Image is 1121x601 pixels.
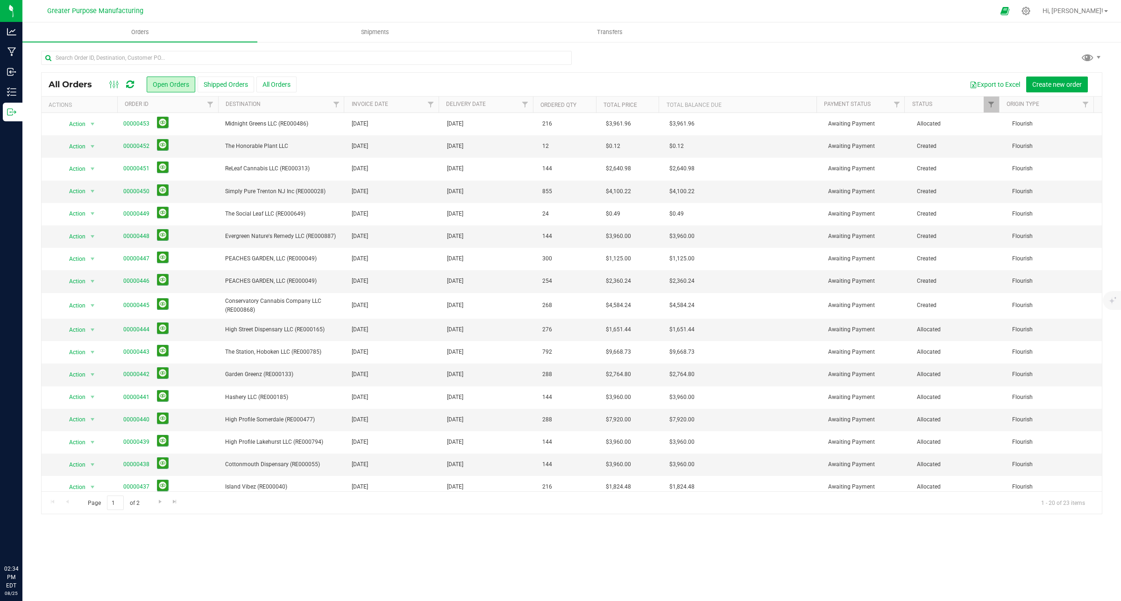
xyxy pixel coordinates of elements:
[352,393,368,402] span: [DATE]
[86,391,98,404] span: select
[917,415,1001,424] span: Allocated
[542,370,552,379] span: 288
[86,368,98,381] span: select
[1043,7,1103,14] span: Hi, [PERSON_NAME]!
[61,346,86,359] span: Action
[542,142,549,151] span: 12
[542,119,552,128] span: 216
[7,47,16,56] inline-svg: Manufacturing
[61,118,86,131] span: Action
[225,348,341,356] span: The Station, Hoboken LLC (RE000785)
[86,118,98,131] span: select
[669,415,695,424] span: $7,920.00
[1012,119,1096,128] span: Flourish
[542,164,552,173] span: 144
[828,254,906,263] span: Awaiting Payment
[669,232,695,241] span: $3,960.00
[61,436,86,449] span: Action
[828,187,906,196] span: Awaiting Payment
[1078,97,1093,112] a: Filter
[606,277,631,286] span: $2,360.24
[606,142,620,151] span: $0.12
[669,438,695,447] span: $3,960.00
[584,28,635,36] span: Transfers
[423,97,438,112] a: Filter
[447,301,463,310] span: [DATE]
[828,370,906,379] span: Awaiting Payment
[61,275,86,288] span: Action
[964,77,1026,92] button: Export to Excel
[123,301,149,310] a: 00000445
[542,415,552,424] span: 288
[606,187,631,196] span: $4,100.22
[1012,348,1096,356] span: Flourish
[61,252,86,266] span: Action
[225,119,341,128] span: Midnight Greens LLC (RE000486)
[123,460,149,469] a: 00000438
[147,77,195,92] button: Open Orders
[917,142,1001,151] span: Created
[123,254,149,263] a: 00000447
[1012,164,1096,173] span: Flourish
[61,207,86,220] span: Action
[168,496,182,508] a: Go to the last page
[994,2,1015,20] span: Open Ecommerce Menu
[669,142,684,151] span: $0.12
[86,299,98,312] span: select
[61,299,86,312] span: Action
[123,370,149,379] a: 00000442
[669,325,695,334] span: $1,651.44
[447,393,463,402] span: [DATE]
[86,140,98,153] span: select
[352,232,368,241] span: [DATE]
[352,101,388,107] a: Invoice Date
[7,27,16,36] inline-svg: Analytics
[352,348,368,356] span: [DATE]
[669,301,695,310] span: $4,584.24
[917,393,1001,402] span: Allocated
[669,187,695,196] span: $4,100.22
[828,277,906,286] span: Awaiting Payment
[1032,81,1082,88] span: Create new order
[917,482,1001,491] span: Allocated
[1026,77,1088,92] button: Create new order
[7,67,16,77] inline-svg: Inbound
[4,590,18,597] p: 08/25
[352,415,368,424] span: [DATE]
[669,393,695,402] span: $3,960.00
[225,297,341,314] span: Conservatory Cannabis Company LLC (RE000868)
[225,164,341,173] span: ReLeaf Cannabis LLC (RE000313)
[447,277,463,286] span: [DATE]
[540,102,576,108] a: Ordered qty
[9,526,37,554] iframe: Resource center
[225,438,341,447] span: High Profile Lakehurst LLC (RE000794)
[828,460,906,469] span: Awaiting Payment
[41,51,572,65] input: Search Order ID, Destination, Customer PO...
[669,482,695,491] span: $1,824.48
[1012,232,1096,241] span: Flourish
[61,413,86,426] span: Action
[86,275,98,288] span: select
[202,97,218,112] a: Filter
[49,79,101,90] span: All Orders
[447,482,463,491] span: [DATE]
[542,460,552,469] span: 144
[828,232,906,241] span: Awaiting Payment
[352,142,368,151] span: [DATE]
[917,277,1001,286] span: Created
[225,393,341,402] span: Hashery LLC (RE000185)
[1007,101,1039,107] a: Origin Type
[225,142,341,151] span: The Honorable Plant LLC
[606,119,631,128] span: $3,961.96
[447,325,463,334] span: [DATE]
[917,232,1001,241] span: Created
[352,277,368,286] span: [DATE]
[123,325,149,334] a: 00000444
[447,415,463,424] span: [DATE]
[86,323,98,336] span: select
[542,393,552,402] span: 144
[606,393,631,402] span: $3,960.00
[603,102,637,108] a: Total Price
[542,348,552,356] span: 792
[86,346,98,359] span: select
